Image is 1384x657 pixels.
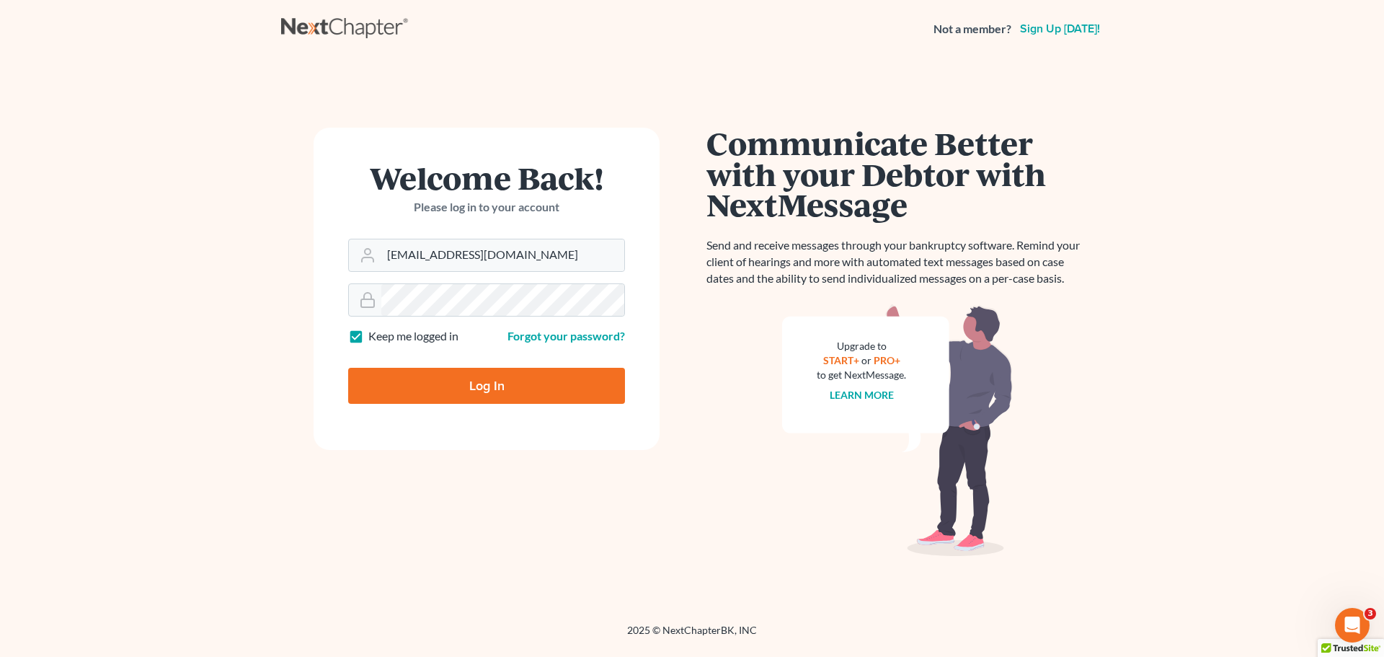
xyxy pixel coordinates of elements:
p: Please log in to your account [348,199,625,216]
div: 2025 © NextChapterBK, INC [281,623,1103,649]
a: START+ [823,354,859,366]
label: Keep me logged in [368,328,458,345]
a: PRO+ [874,354,900,366]
p: Send and receive messages through your bankruptcy software. Remind your client of hearings and mo... [706,237,1088,287]
h1: Communicate Better with your Debtor with NextMessage [706,128,1088,220]
a: Forgot your password? [507,329,625,343]
input: Email Address [381,239,624,271]
iframe: Intercom live chat [1335,608,1370,643]
strong: Not a member? [933,21,1011,38]
a: Learn more [830,389,894,401]
h1: Welcome Back! [348,162,625,193]
input: Log In [348,368,625,404]
div: Upgrade to [817,339,906,353]
span: or [861,354,871,366]
a: Sign up [DATE]! [1017,23,1103,35]
span: 3 [1365,608,1376,619]
img: nextmessage_bg-59042aed3d76b12b5cd301f8e5b87938c9018125f34e5fa2b7a6b67550977c72.svg [782,304,1013,557]
div: to get NextMessage. [817,368,906,382]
